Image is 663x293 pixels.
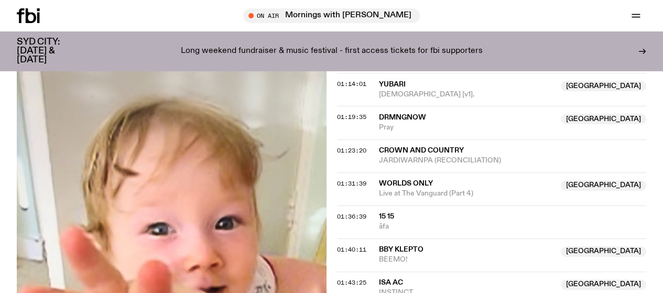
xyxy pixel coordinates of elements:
button: 01:43:25 [337,279,366,285]
span: 15 15 [379,212,394,220]
span: āfa [379,221,647,231]
span: [GEOGRAPHIC_DATA] [561,246,646,257]
div: Outline [4,4,153,14]
span: 01:36:39 [337,212,366,220]
a: Mornings with [PERSON_NAME] [16,23,134,32]
span: [DEMOGRAPHIC_DATA] [v1]. [379,89,555,99]
a: Wildcard With [PERSON_NAME] [16,61,134,70]
a: Featured episodes [16,70,76,79]
span: [GEOGRAPHIC_DATA] [561,180,646,191]
span: Crown and Country [379,146,464,154]
button: 01:23:20 [337,147,366,153]
span: 01:40:11 [337,245,366,253]
span: 01:31:39 [337,179,366,187]
span: Worlds Only [379,179,433,187]
button: 01:36:39 [337,213,366,219]
button: 01:19:35 [337,114,366,120]
span: yubari [379,80,406,88]
h3: SYD CITY: [DATE] & [DATE] [17,38,84,64]
button: On AirMornings with [PERSON_NAME] [243,8,420,23]
span: BEEMO! [379,254,555,264]
span: JARDIWARNPA (RECONCILIATION) [379,155,647,165]
span: 01:19:35 [337,112,366,121]
button: 01:40:11 [337,246,366,252]
span: 01:23:20 [337,146,366,154]
button: 01:14:01 [337,81,366,86]
a: Up Next [16,51,45,60]
p: Long weekend fundraiser & music festival - first access tickets for fbi supporters [181,47,483,56]
span: Isa ac [379,278,403,286]
button: 01:31:39 [337,180,366,186]
a: Back to Top [16,14,57,23]
span: Bby Klepto [379,245,423,253]
span: [GEOGRAPHIC_DATA] [561,114,646,124]
span: Live at The Vanguard (Part 4) [379,188,555,198]
span: [GEOGRAPHIC_DATA] [561,279,646,290]
a: Wildcard With [PERSON_NAME] [16,42,134,51]
span: 01:43:25 [337,278,366,286]
a: Up Next [16,32,45,41]
span: Pray [379,122,555,132]
span: [GEOGRAPHIC_DATA] [561,81,646,91]
span: 01:14:01 [337,79,366,88]
span: DRMNGNOW [379,113,426,121]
